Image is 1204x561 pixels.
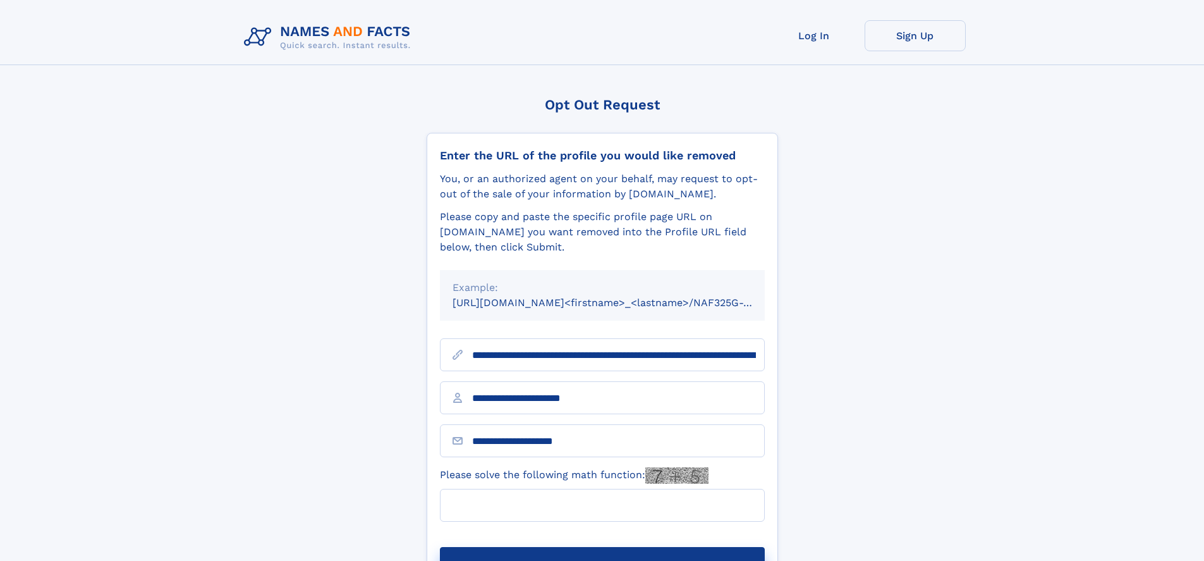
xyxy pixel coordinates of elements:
div: You, or an authorized agent on your behalf, may request to opt-out of the sale of your informatio... [440,171,765,202]
img: Logo Names and Facts [239,20,421,54]
small: [URL][DOMAIN_NAME]<firstname>_<lastname>/NAF325G-xxxxxxxx [453,297,789,309]
a: Log In [763,20,865,51]
a: Sign Up [865,20,966,51]
div: Opt Out Request [427,97,778,113]
div: Example: [453,280,752,295]
div: Please copy and paste the specific profile page URL on [DOMAIN_NAME] you want removed into the Pr... [440,209,765,255]
div: Enter the URL of the profile you would like removed [440,149,765,163]
label: Please solve the following math function: [440,467,708,484]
